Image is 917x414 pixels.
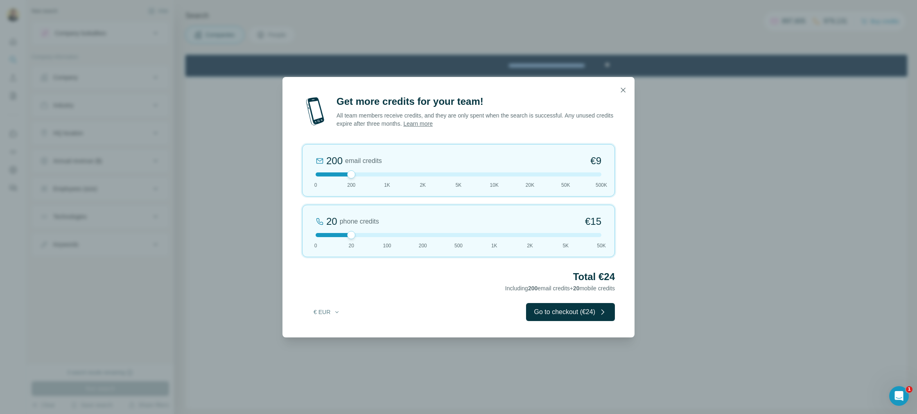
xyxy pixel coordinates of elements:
[505,285,615,292] span: Including email credits + mobile credits
[349,242,354,249] span: 20
[889,386,909,406] iframe: Intercom live chat
[562,242,569,249] span: 5K
[347,181,355,189] span: 200
[326,215,337,228] div: 20
[528,285,538,292] span: 200
[573,285,580,292] span: 20
[590,154,601,167] span: €9
[596,181,607,189] span: 500K
[527,242,533,249] span: 2K
[403,120,433,127] a: Learn more
[906,386,912,393] span: 1
[454,242,463,249] span: 500
[345,156,382,166] span: email credits
[384,181,390,189] span: 1K
[597,242,605,249] span: 50K
[383,242,391,249] span: 100
[526,303,615,321] button: Go to checkout (€24)
[585,215,601,228] span: €15
[340,217,379,226] span: phone credits
[314,181,317,189] span: 0
[326,154,343,167] div: 200
[526,181,534,189] span: 20K
[302,270,615,283] h2: Total €24
[308,305,346,319] button: € EUR
[491,242,497,249] span: 1K
[302,95,328,128] img: mobile-phone
[303,2,419,20] div: Upgrade plan for full access to Surfe
[337,111,615,128] p: All team members receive credits, and they are only spent when the search is successful. Any unus...
[561,181,570,189] span: 50K
[420,181,426,189] span: 2K
[419,242,427,249] span: 200
[314,242,317,249] span: 0
[456,181,462,189] span: 5K
[490,181,499,189] span: 10K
